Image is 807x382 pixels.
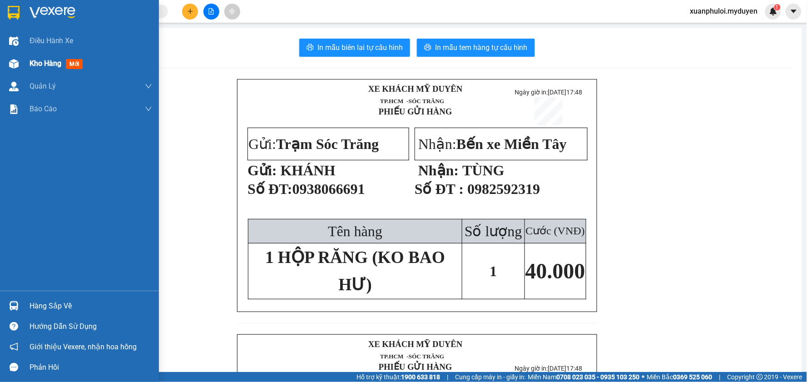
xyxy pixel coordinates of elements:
span: down [145,105,152,113]
span: aim [229,8,235,15]
span: file-add [208,8,214,15]
img: warehouse-icon [9,59,19,69]
span: Miền Bắc [647,372,713,382]
button: caret-down [786,4,802,20]
strong: XE KHÁCH MỸ DUYÊN [368,339,463,349]
span: | [719,372,721,382]
button: printerIn mẫu biên lai tự cấu hình [299,39,410,57]
span: plus [187,8,193,15]
span: copyright [757,374,763,380]
span: Số ĐT: [248,181,292,197]
span: KHÁNH [281,162,336,179]
span: Hỗ trợ kỹ thuật: [356,372,440,382]
strong: 0369 525 060 [673,373,713,381]
span: Nhận: [418,136,567,152]
div: Hàng sắp về [30,299,152,313]
strong: PHIẾU GỬI HÀNG [379,107,452,116]
button: aim [224,4,240,20]
span: Trạm Sóc Trăng [276,136,379,152]
span: TP.HCM -SÓC TRĂNG [380,98,444,104]
span: caret-down [790,7,798,15]
span: Cung cấp máy in - giấy in: [455,372,526,382]
span: mới [66,59,83,69]
span: ⚪️ [642,375,645,379]
strong: 0708 023 035 - 0935 103 250 [557,373,640,381]
button: file-add [203,4,219,20]
span: Cước (VNĐ) [525,225,585,237]
p: Ngày giờ in: [508,365,589,372]
img: warehouse-icon [9,82,19,91]
span: Quản Lý [30,80,56,92]
span: 0938066691 [292,181,365,197]
span: xuanphuloi.myduyen [683,5,765,17]
span: In mẫu biên lai tự cấu hình [317,42,403,53]
span: 17:48 [566,365,582,372]
span: question-circle [10,322,18,331]
button: printerIn mẫu tem hàng tự cấu hình [417,39,535,57]
strong: Số ĐT : [415,181,464,197]
button: plus [182,4,198,20]
span: TÙNG [462,162,504,179]
span: Giới thiệu Vexere, nhận hoa hồng [30,341,137,352]
p: Ngày giờ in: [508,89,589,96]
span: notification [10,342,18,351]
span: 1 HỘP RĂNG (KO BAO HƯ) [265,248,445,294]
span: TP.HCM -SÓC TRĂNG [380,353,444,360]
strong: Gửi: [248,162,277,179]
span: Kho hàng [30,59,61,68]
span: In mẫu tem hàng tự cấu hình [435,42,528,53]
span: 40.000 [525,259,585,283]
img: icon-new-feature [769,7,777,15]
span: Gửi: [248,136,379,152]
img: solution-icon [9,104,19,114]
strong: PHIẾU GỬI HÀNG [379,362,452,372]
span: Miền Nam [528,372,640,382]
span: Tên hàng [328,223,382,239]
span: printer [424,44,431,52]
sup: 1 [774,4,781,10]
img: warehouse-icon [9,36,19,46]
span: Số lượng [465,223,522,239]
div: Phản hồi [30,361,152,374]
span: Bến xe Miền Tây [456,136,567,152]
strong: Nhận: [418,162,459,179]
span: [DATE] [548,89,582,96]
strong: 1900 633 818 [401,373,440,381]
span: [DATE] [548,365,582,372]
span: message [10,363,18,372]
img: warehouse-icon [9,301,19,311]
span: 1 [776,4,779,10]
span: 1 [490,263,497,279]
span: | [447,372,448,382]
strong: XE KHÁCH MỸ DUYÊN [368,84,463,94]
img: logo-vxr [8,6,20,20]
span: printer [307,44,314,52]
span: 17:48 [566,89,582,96]
span: down [145,83,152,90]
span: Điều hành xe [30,35,74,46]
span: 0982592319 [467,181,540,197]
span: Báo cáo [30,103,57,114]
div: Hướng dẫn sử dụng [30,320,152,333]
